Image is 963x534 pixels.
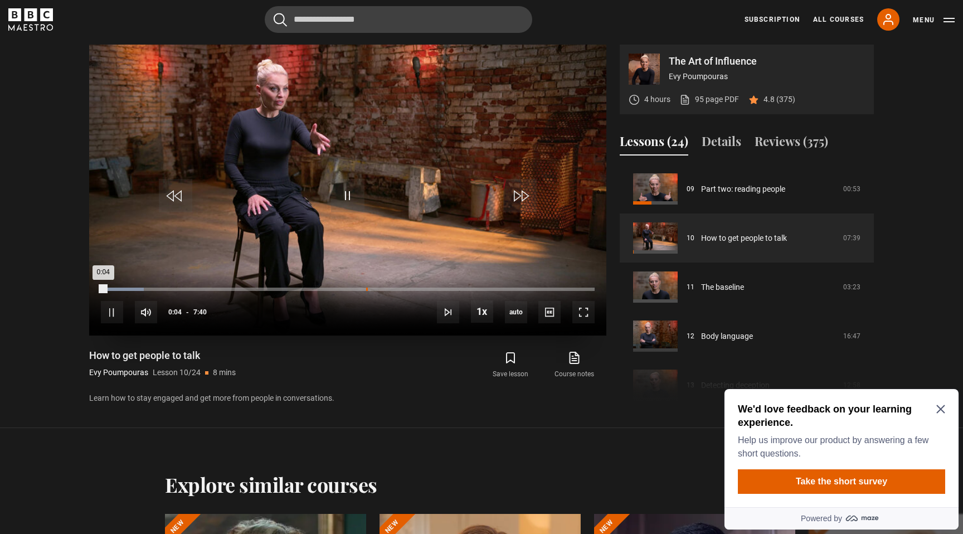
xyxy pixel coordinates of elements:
[274,13,287,27] button: Submit the search query
[265,6,532,33] input: Search
[216,20,225,29] button: Close Maze Prompt
[193,302,207,322] span: 7:40
[701,232,787,244] a: How to get people to talk
[4,4,239,145] div: Optional study invitation
[679,94,739,105] a: 95 page PDF
[471,300,493,323] button: Playback Rate
[101,288,595,291] div: Progress Bar
[669,71,865,82] p: Evy Poumpouras
[763,94,795,105] p: 4.8 (375)
[538,301,561,323] button: Captions
[644,94,670,105] p: 4 hours
[755,132,828,156] button: Reviews (375)
[505,301,527,323] div: Current quality: 720p
[89,392,606,404] p: Learn how to stay engaged and get more from people in conversations.
[135,301,157,323] button: Mute
[186,308,189,316] span: -
[4,123,239,145] a: Powered by maze
[213,367,236,378] p: 8 mins
[543,349,606,381] a: Course notes
[153,367,201,378] p: Lesson 10/24
[101,301,123,323] button: Pause
[18,85,225,109] button: Take the short survey
[702,132,741,156] button: Details
[479,349,542,381] button: Save lesson
[701,281,744,293] a: The baseline
[813,14,864,25] a: All Courses
[913,14,955,26] button: Toggle navigation
[18,18,221,45] h2: We'd love feedback on your learning experience.
[18,49,221,76] p: Help us improve our product by answering a few short questions.
[89,349,236,362] h1: How to get people to talk
[745,14,800,25] a: Subscription
[89,367,148,378] p: Evy Poumpouras
[505,301,527,323] span: auto
[8,8,53,31] svg: BBC Maestro
[701,183,785,195] a: Part two: reading people
[572,301,595,323] button: Fullscreen
[168,302,182,322] span: 0:04
[669,56,865,66] p: The Art of Influence
[89,45,606,336] video-js: Video Player
[165,473,377,496] h2: Explore similar courses
[701,331,753,342] a: Body language
[437,301,459,323] button: Next Lesson
[620,132,688,156] button: Lessons (24)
